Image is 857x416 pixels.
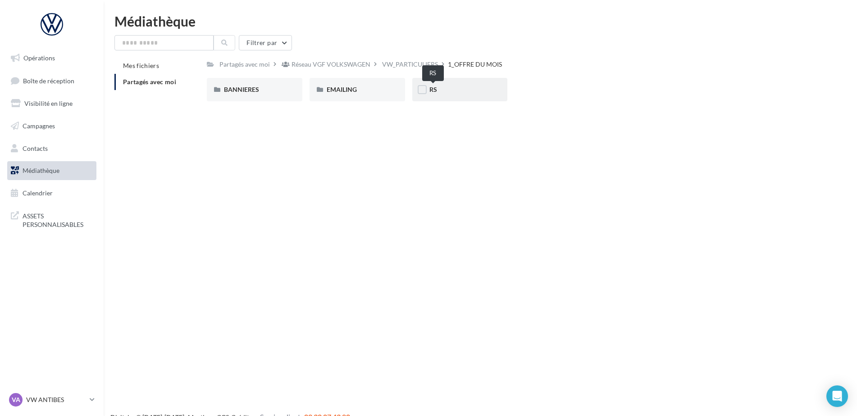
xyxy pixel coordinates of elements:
[826,385,848,407] div: Open Intercom Messenger
[239,35,292,50] button: Filtrer par
[24,99,73,107] span: Visibilité en ligne
[382,60,438,69] div: VW_PARTICULIERS
[114,14,846,28] div: Médiathèque
[23,189,53,197] span: Calendrier
[23,167,59,174] span: Médiathèque
[23,122,55,130] span: Campagnes
[5,184,98,203] a: Calendrier
[5,71,98,90] a: Boîte de réception
[327,86,357,93] span: EMAILING
[23,210,93,229] span: ASSETS PERSONNALISABLES
[5,49,98,68] a: Opérations
[123,78,176,86] span: Partagés avec moi
[23,54,55,62] span: Opérations
[12,395,20,404] span: VA
[23,144,48,152] span: Contacts
[5,117,98,136] a: Campagnes
[23,77,74,84] span: Boîte de réception
[5,161,98,180] a: Médiathèque
[26,395,86,404] p: VW ANTIBES
[7,391,96,408] a: VA VW ANTIBES
[292,60,370,69] div: Réseau VGF VOLKSWAGEN
[123,62,159,69] span: Mes fichiers
[5,94,98,113] a: Visibilité en ligne
[224,86,259,93] span: BANNIERES
[5,139,98,158] a: Contacts
[219,60,270,69] div: Partagés avec moi
[422,65,444,81] div: RS
[448,60,502,69] div: 1_OFFRE DU MOIS
[5,206,98,233] a: ASSETS PERSONNALISABLES
[429,86,437,93] span: RS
